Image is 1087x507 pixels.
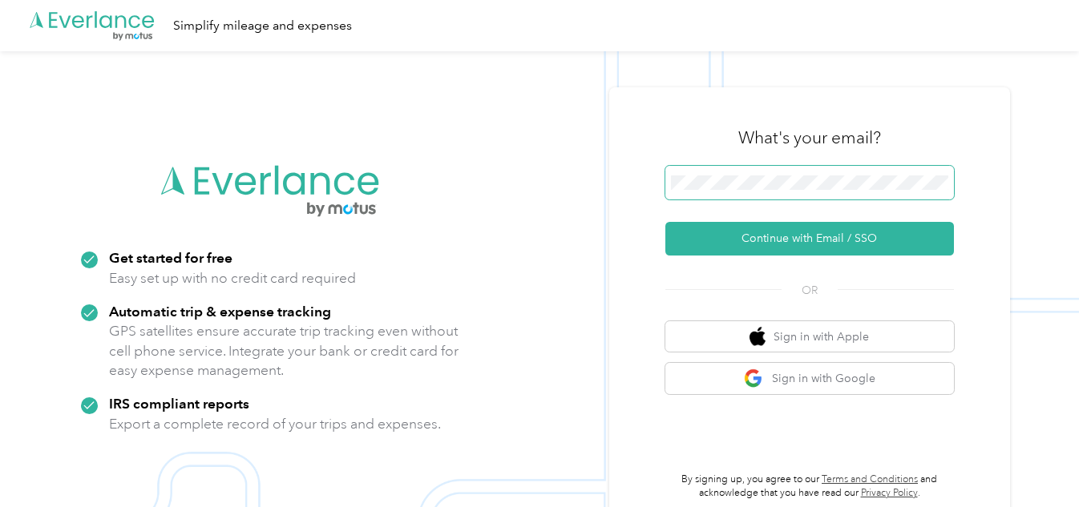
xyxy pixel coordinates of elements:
strong: Get started for free [109,249,232,266]
button: google logoSign in with Google [665,363,954,394]
p: By signing up, you agree to our and acknowledge that you have read our . [665,473,954,501]
p: Easy set up with no credit card required [109,268,356,288]
h3: What's your email? [738,127,881,149]
strong: IRS compliant reports [109,395,249,412]
img: google logo [744,368,764,388]
p: Export a complete record of your trips and expenses. [109,414,441,434]
div: Simplify mileage and expenses [173,16,352,36]
p: GPS satellites ensure accurate trip tracking even without cell phone service. Integrate your bank... [109,321,459,380]
strong: Automatic trip & expense tracking [109,303,331,320]
a: Terms and Conditions [822,473,918,485]
a: Privacy Policy [861,487,918,499]
img: apple logo [750,327,766,347]
span: OR [782,282,838,299]
button: Continue with Email / SSO [665,222,954,256]
button: apple logoSign in with Apple [665,321,954,352]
